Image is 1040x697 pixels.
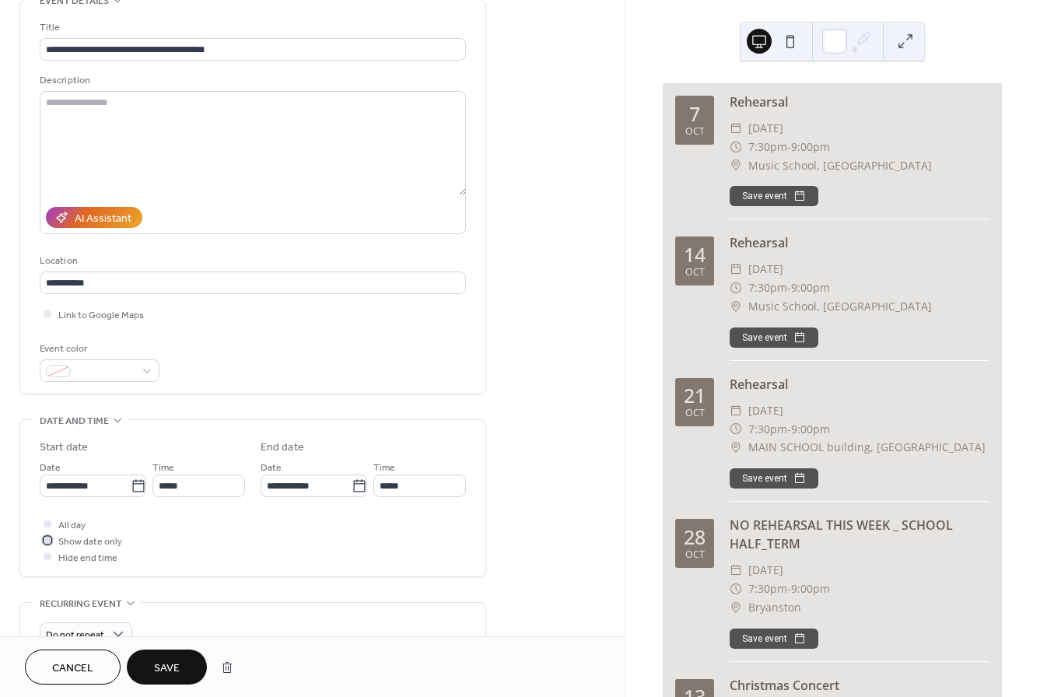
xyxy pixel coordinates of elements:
[684,527,706,547] div: 28
[730,375,989,394] div: Rehearsal
[748,156,932,175] span: Music School, [GEOGRAPHIC_DATA]
[46,207,142,228] button: AI Assistant
[791,278,830,297] span: 9:00pm
[748,260,783,278] span: [DATE]
[684,245,706,264] div: 14
[58,517,86,534] span: All day
[58,550,117,566] span: Hide end time
[730,676,989,695] div: Christmas Concert
[685,268,705,278] div: Oct
[40,413,109,429] span: Date and time
[730,93,989,111] div: Rehearsal
[730,297,742,316] div: ​
[25,650,121,685] button: Cancel
[52,660,93,677] span: Cancel
[730,119,742,138] div: ​
[730,468,818,489] button: Save event
[373,460,395,476] span: Time
[730,580,742,598] div: ​
[685,550,705,560] div: Oct
[40,19,463,36] div: Title
[46,626,104,644] span: Do not repeat
[730,260,742,278] div: ​
[787,278,791,297] span: -
[58,307,144,324] span: Link to Google Maps
[689,104,700,124] div: 7
[730,138,742,156] div: ​
[152,460,174,476] span: Time
[40,440,88,456] div: Start date
[791,420,830,439] span: 9:00pm
[791,580,830,598] span: 9:00pm
[75,211,131,227] div: AI Assistant
[730,438,742,457] div: ​
[730,598,742,617] div: ​
[748,119,783,138] span: [DATE]
[684,386,706,405] div: 21
[685,408,705,419] div: Oct
[748,598,801,617] span: Bryanston
[748,138,787,156] span: 7:30pm
[787,138,791,156] span: -
[40,596,122,612] span: Recurring event
[730,401,742,420] div: ​
[748,561,783,580] span: [DATE]
[685,127,705,137] div: Oct
[127,650,207,685] button: Save
[748,278,787,297] span: 7:30pm
[748,438,986,457] span: MAIN SCHOOL building, [GEOGRAPHIC_DATA]
[787,420,791,439] span: -
[730,420,742,439] div: ​
[261,440,304,456] div: End date
[730,186,818,206] button: Save event
[748,401,783,420] span: [DATE]
[730,233,989,252] div: Rehearsal
[730,278,742,297] div: ​
[40,72,463,89] div: Description
[261,460,282,476] span: Date
[40,341,156,357] div: Event color
[748,580,787,598] span: 7:30pm
[154,660,180,677] span: Save
[791,138,830,156] span: 9:00pm
[787,580,791,598] span: -
[58,534,122,550] span: Show date only
[730,516,989,553] div: NO REHEARSAL THIS WEEK _ SCHOOL HALF_TERM
[730,561,742,580] div: ​
[748,297,932,316] span: Music School, [GEOGRAPHIC_DATA]
[730,327,818,348] button: Save event
[40,460,61,476] span: Date
[40,253,463,269] div: Location
[730,629,818,649] button: Save event
[730,156,742,175] div: ​
[748,420,787,439] span: 7:30pm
